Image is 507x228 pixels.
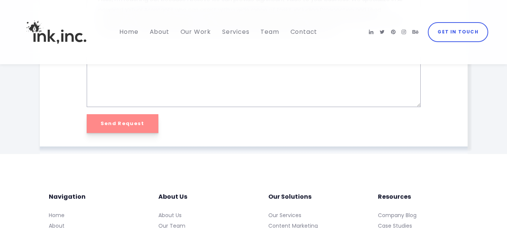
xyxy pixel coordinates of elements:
a: Our Services [268,210,349,220]
span: Home [119,27,138,36]
span: Our Work [181,27,211,36]
a: Home [49,210,129,220]
span: Services [222,27,249,36]
span: About [150,27,169,36]
span: Team [260,27,279,36]
a: About Us [158,210,239,220]
span: Navigation [49,192,86,202]
img: Ink, Inc. | Marketing Agency [19,7,94,57]
input: Send Request [87,114,158,133]
span: Our Solutions [268,192,311,202]
span: Get in Touch [438,28,478,36]
a: Company Blog [378,210,458,220]
span: Contact [290,27,317,36]
span: Resources [378,192,411,202]
span: About Us [158,192,187,202]
a: Get in Touch [428,22,488,42]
